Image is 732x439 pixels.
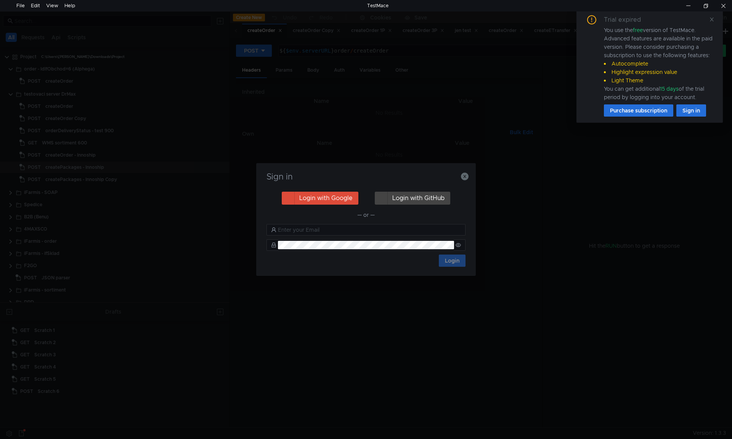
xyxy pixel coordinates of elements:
[633,27,643,34] span: free
[660,85,679,92] span: 15 days
[604,59,714,68] li: Autocomplete
[604,76,714,85] li: Light Theme
[676,104,706,117] button: Sign in
[265,172,467,181] h3: Sign in
[604,15,650,24] div: Trial expired
[604,68,714,76] li: Highlight expression value
[604,85,714,101] div: You can get additional of the trial period by logging into your account.
[282,192,358,205] button: Login with Google
[604,104,673,117] button: Purchase subscription
[278,226,461,234] input: Enter your Email
[604,26,714,101] div: You use the version of TestMace. Advanced features are available in the paid version. Please cons...
[266,210,466,219] div: — or —
[375,192,450,205] button: Login with GitHub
